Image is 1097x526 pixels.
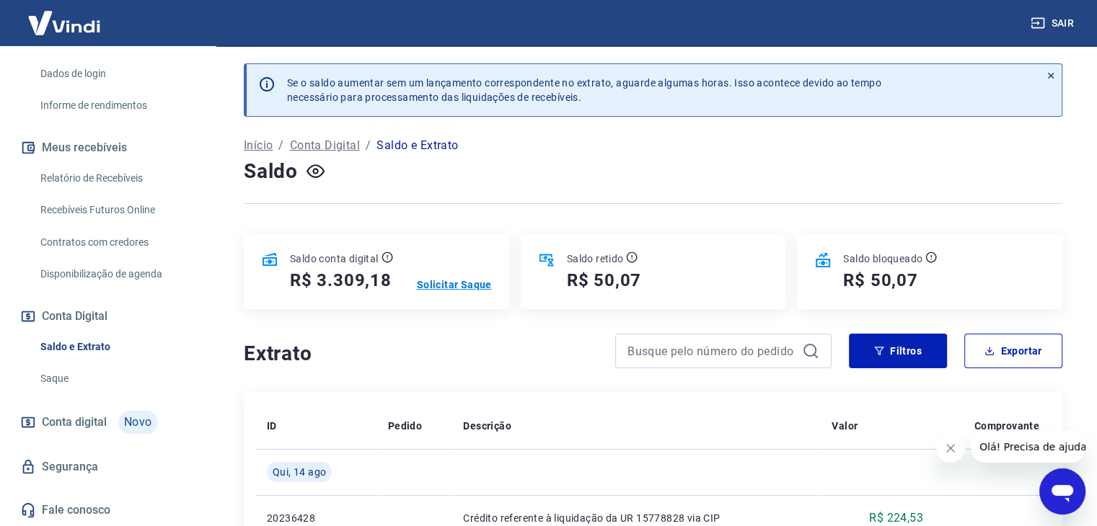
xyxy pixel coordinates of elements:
[849,334,947,368] button: Filtros
[35,59,198,89] a: Dados de login
[567,251,624,266] p: Saldo retido
[267,511,365,525] p: 20236428
[832,419,858,433] p: Valor
[42,412,107,432] span: Conta digital
[290,251,379,266] p: Saldo conta digital
[17,451,198,483] a: Segurança
[287,76,881,104] p: Se o saldo aumentar sem um lançamento correspondente no extrato, aguarde algumas horas. Isso acon...
[17,494,198,526] a: Fale conosco
[936,434,965,463] iframe: Fechar mensagem
[567,269,641,292] h5: R$ 50,07
[118,411,158,434] span: Novo
[366,137,371,154] p: /
[463,419,511,433] p: Descrição
[244,137,273,154] a: Início
[35,259,198,289] a: Disponibilização de agenda
[267,419,277,433] p: ID
[35,228,198,257] a: Contratos com credores
[35,164,198,193] a: Relatório de Recebíveis
[388,419,422,433] p: Pedido
[290,269,392,292] h5: R$ 3.309,18
[35,364,198,393] a: Saque
[417,277,492,292] a: Solicitar Saque
[278,137,283,154] p: /
[1039,468,1085,514] iframe: Botão para abrir a janela de mensagens
[35,195,198,225] a: Recebíveis Futuros Online
[964,334,1062,368] button: Exportar
[376,137,458,154] p: Saldo e Extrato
[290,137,360,154] a: Conta Digital
[17,1,111,45] img: Vindi
[35,332,198,362] a: Saldo e Extrato
[35,91,198,120] a: Informe de rendimentos
[971,431,1085,463] iframe: Mensagem da empresa
[244,339,598,368] h4: Extrato
[974,419,1039,433] p: Comprovante
[17,132,198,164] button: Meus recebíveis
[17,300,198,332] button: Conta Digital
[843,251,922,266] p: Saldo bloqueado
[17,405,198,440] a: Conta digitalNovo
[9,10,121,22] span: Olá! Precisa de ajuda?
[843,269,917,292] h5: R$ 50,07
[1028,10,1080,37] button: Sair
[244,157,298,186] h4: Saldo
[627,340,796,362] input: Busque pelo número do pedido
[463,511,809,525] p: Crédito referente à liquidação da UR 15778828 via CIP
[273,465,326,479] span: Qui, 14 ago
